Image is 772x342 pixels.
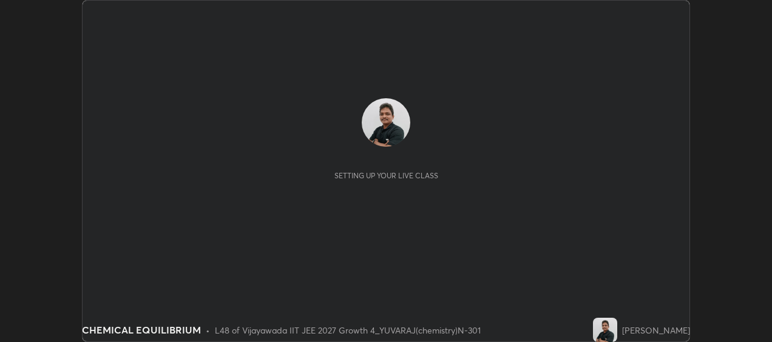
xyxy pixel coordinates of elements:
div: • [206,324,210,337]
div: CHEMICAL EQUILIBRIUM [82,323,201,337]
div: Setting up your live class [334,171,438,180]
img: c547916ed39d4cb9837da95068f59e5d.jpg [362,98,410,147]
div: L48 of Vijayawada IIT JEE 2027 Growth 4_YUVARAJ(chemistry)N-301 [215,324,481,337]
img: c547916ed39d4cb9837da95068f59e5d.jpg [593,318,617,342]
div: [PERSON_NAME] [622,324,690,337]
